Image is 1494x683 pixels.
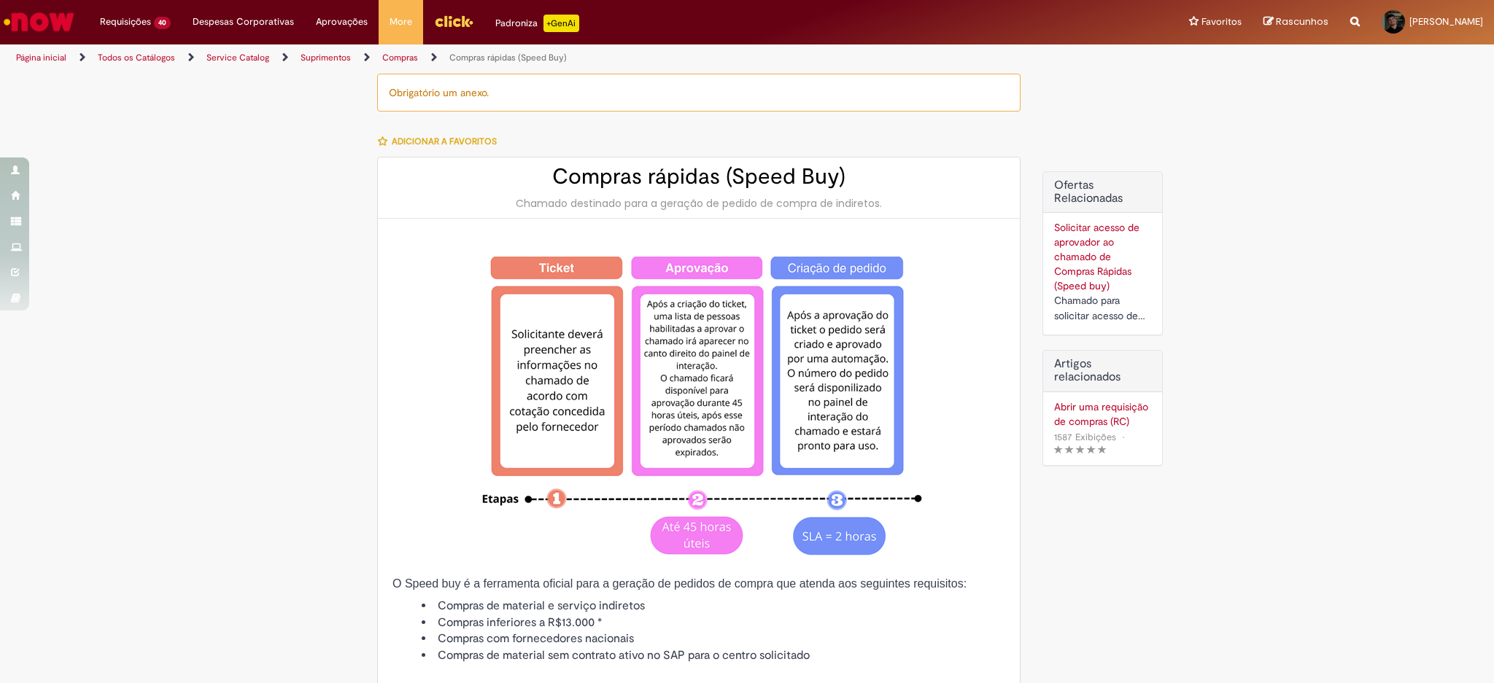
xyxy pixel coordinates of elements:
li: Compras de material e serviço indiretos [422,598,1005,614]
div: Chamado para solicitar acesso de aprovador ao ticket de Speed buy [1054,293,1151,324]
div: Obrigatório um anexo. [377,74,1021,112]
span: • [1119,427,1128,447]
a: Suprimentos [301,52,351,63]
a: Compras [382,52,418,63]
h2: Ofertas Relacionadas [1054,179,1151,205]
span: Aprovações [316,15,368,29]
span: Favoritos [1201,15,1242,29]
span: More [390,15,412,29]
span: O Speed buy é a ferramenta oficial para a geração de pedidos de compra que atenda aos seguintes r... [392,577,967,590]
span: 40 [154,17,171,29]
div: Padroniza [495,15,579,32]
span: Adicionar a Favoritos [392,136,497,147]
ul: Trilhas de página [11,44,985,71]
span: Requisições [100,15,151,29]
div: Ofertas Relacionadas [1042,171,1163,335]
a: Rascunhos [1263,15,1328,29]
button: Adicionar a Favoritos [377,126,505,157]
img: click_logo_yellow_360x200.png [434,10,473,32]
p: +GenAi [543,15,579,32]
li: Compras inferiores a R$13.000 * [422,614,1005,631]
h2: Compras rápidas (Speed Buy) [392,165,1005,189]
span: Despesas Corporativas [193,15,294,29]
a: Service Catalog [206,52,269,63]
h3: Artigos relacionados [1054,358,1151,383]
div: Chamado destinado para a geração de pedido de compra de indiretos. [392,196,1005,211]
a: Solicitar acesso de aprovador ao chamado de Compras Rápidas (Speed buy) [1054,221,1139,292]
a: Abrir uma requisição de compras (RC) [1054,399,1151,429]
li: Compras com fornecedores nacionais [422,631,1005,647]
span: 1587 Exibições [1054,431,1116,443]
a: Página inicial [16,52,66,63]
a: Todos os Catálogos [98,52,175,63]
li: Compras de material sem contrato ativo no SAP para o centro solicitado [422,647,1005,664]
span: Rascunhos [1276,15,1328,28]
a: Compras rápidas (Speed Buy) [449,52,567,63]
img: ServiceNow [1,7,77,36]
span: [PERSON_NAME] [1409,15,1483,28]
